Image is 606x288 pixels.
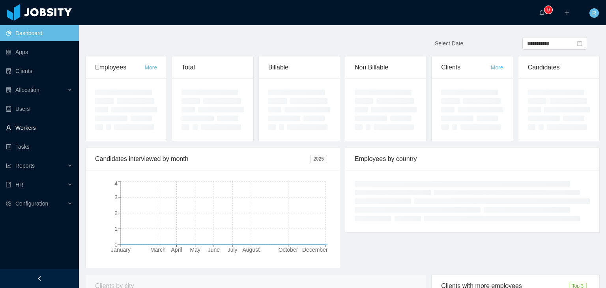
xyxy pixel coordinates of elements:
[268,56,330,79] div: Billable
[355,56,417,79] div: Non Billable
[441,56,490,79] div: Clients
[6,44,73,60] a: icon: appstoreApps
[114,226,118,232] tspan: 1
[15,163,35,169] span: Reports
[95,148,310,170] div: Candidates interviewed by month
[242,247,260,253] tspan: August
[15,181,23,188] span: HR
[6,182,11,187] i: icon: book
[95,56,144,79] div: Employees
[144,64,157,71] a: More
[208,247,220,253] tspan: June
[564,10,570,15] i: icon: plus
[302,247,328,253] tspan: December
[150,247,166,253] tspan: March
[279,247,298,253] tspan: October
[190,247,200,253] tspan: May
[181,56,243,79] div: Total
[114,210,118,216] tspan: 2
[491,64,503,71] a: More
[114,194,118,200] tspan: 3
[114,180,118,187] tspan: 4
[539,10,544,15] i: icon: bell
[111,247,131,253] tspan: January
[6,63,73,79] a: icon: auditClients
[6,201,11,206] i: icon: setting
[435,40,463,47] span: Select Date
[528,56,590,79] div: Candidates
[171,247,182,253] tspan: April
[6,25,73,41] a: icon: pie-chartDashboard
[6,101,73,117] a: icon: robotUsers
[15,87,39,93] span: Allocation
[114,241,118,248] tspan: 0
[6,139,73,155] a: icon: profileTasks
[6,120,73,136] a: icon: userWorkers
[544,6,552,14] sup: 0
[6,163,11,168] i: icon: line-chart
[228,247,238,253] tspan: July
[592,8,596,18] span: R
[577,41,582,46] i: icon: calendar
[15,200,48,207] span: Configuration
[310,155,327,163] span: 2025
[6,87,11,93] i: icon: solution
[355,148,590,170] div: Employees by country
